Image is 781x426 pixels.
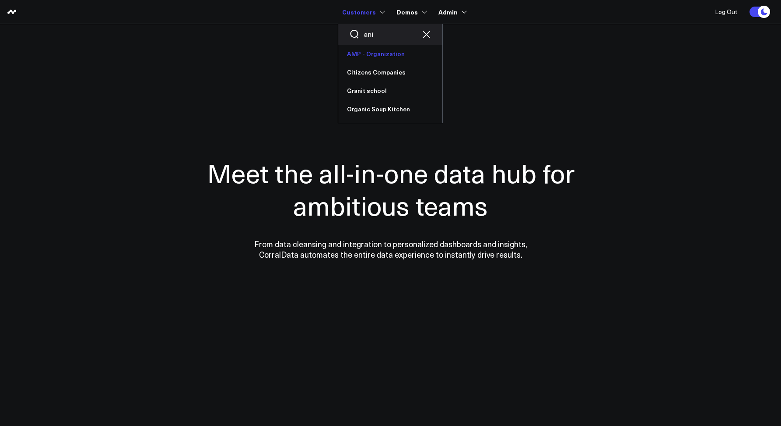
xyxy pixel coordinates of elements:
[338,82,442,100] a: Granit school
[342,4,383,20] a: Customers
[176,156,605,221] h1: Meet the all-in-one data hub for ambitious teams
[235,239,546,260] p: From data cleansing and integration to personalized dashboards and insights, CorralData automates...
[349,29,360,39] button: Search customers button
[396,4,425,20] a: Demos
[421,29,431,39] button: Clear search
[438,4,465,20] a: Admin
[364,29,417,39] input: Search customers input
[338,100,442,118] a: Organic Soup Kitchen
[338,45,442,63] a: AMP - Organization
[338,63,442,82] a: Citizens Companies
